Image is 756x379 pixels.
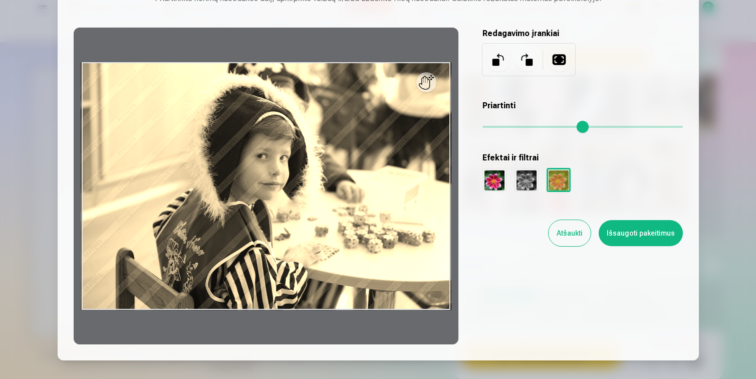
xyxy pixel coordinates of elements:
h5: Efektai ir filtrai [482,152,683,164]
h5: Redagavimo įrankiai [482,28,683,40]
div: Juoda-balta [515,168,539,192]
button: Išsaugoti pakeitimus [599,220,683,246]
button: Atšaukti [549,220,591,246]
div: Originalas [482,168,507,192]
div: Sepija [547,168,571,192]
h5: Priartinti [482,100,683,112]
